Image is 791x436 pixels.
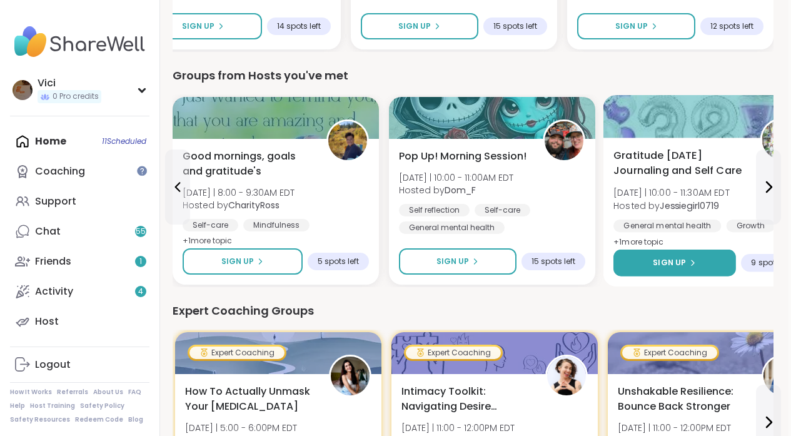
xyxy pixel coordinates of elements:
div: Friends [35,255,71,268]
img: JuliaSatterlee [547,357,586,395]
span: 15 spots left [532,256,575,266]
span: [DATE] | 10:00 - 11:30AM EDT [613,186,730,199]
span: [DATE] | 10:00 - 11:00AM EDT [399,171,513,184]
button: Sign Up [183,248,303,275]
a: Safety Policy [80,402,124,410]
span: How To Actually Unmask Your [MEDICAL_DATA] [185,384,315,414]
div: Self-care [475,204,530,216]
a: Help [10,402,25,410]
span: 12 spots left [710,21,753,31]
div: General mental health [399,221,505,234]
div: Coaching [35,165,85,178]
button: Sign Up [577,13,695,39]
div: Activity [35,285,73,298]
span: [DATE] | 11:00 - 12:00PM EDT [401,422,515,434]
span: Sign Up [182,21,214,32]
span: [DATE] | 8:00 - 9:30AM EDT [183,186,295,199]
a: Support [10,186,149,216]
a: Friends1 [10,246,149,276]
span: Hosted by [183,199,295,211]
span: 15 spots left [493,21,537,31]
img: CharityRoss [328,121,367,160]
a: Redeem Code [75,415,123,424]
a: Logout [10,350,149,380]
img: Vici [13,80,33,100]
div: Host [35,315,59,328]
span: Gratitude [DATE] Journaling and Self Care [613,148,746,179]
span: 55 [136,226,146,237]
div: Expert Coaching Groups [173,302,773,320]
span: 0 Pro credits [53,91,99,102]
div: Expert Coaching [622,347,717,359]
span: [DATE] | 5:00 - 6:00PM EDT [185,422,297,434]
span: Hosted by [613,199,730,211]
button: Sign Up [144,13,262,39]
a: Host [10,307,149,337]
div: Self-care [183,219,238,231]
span: 1 [139,256,142,267]
button: Sign Up [613,250,736,276]
button: Sign Up [399,248,516,275]
span: 5 spots left [318,256,359,266]
span: Sign Up [221,256,254,267]
b: CharityRoss [228,199,280,211]
span: 4 [138,286,143,297]
span: Sign Up [615,21,648,32]
b: Jessiegirl0719 [660,199,719,211]
a: FAQ [128,388,141,397]
div: Logout [35,358,71,372]
a: Host Training [30,402,75,410]
div: Expert Coaching [189,347,285,359]
img: ShareWell Nav Logo [10,20,149,64]
span: Pop Up! Morning Session! [399,149,526,164]
iframe: Spotlight [137,166,147,176]
a: Activity4 [10,276,149,307]
div: Mindfulness [243,219,310,231]
div: General mental health [613,220,721,232]
span: Sign Up [653,257,686,268]
div: Support [35,195,76,208]
div: Chat [35,225,61,238]
span: 14 spots left [277,21,321,31]
a: Referrals [57,388,88,397]
a: How It Works [10,388,52,397]
span: Good mornings, goals and gratitude's [183,149,313,179]
a: Safety Resources [10,415,70,424]
span: Hosted by [399,184,513,196]
a: Coaching [10,156,149,186]
img: Dom_F [545,121,583,160]
a: Blog [128,415,143,424]
span: [DATE] | 11:00 - 12:00PM EDT [618,422,731,434]
a: Chat55 [10,216,149,246]
div: Vici [38,76,101,90]
div: Self reflection [399,204,470,216]
div: Expert Coaching [406,347,501,359]
span: Unshakable Resilience: Bounce Back Stronger [618,384,748,414]
b: Dom_F [445,184,476,196]
button: Sign Up [361,13,478,39]
div: Growth [727,220,775,232]
span: Intimacy Toolkit: Navigating Desire Dynamics [401,384,532,414]
span: Sign Up [398,21,431,32]
a: About Us [93,388,123,397]
div: Groups from Hosts you've met [173,67,773,84]
img: elenacarr0ll [331,357,370,395]
span: Sign Up [436,256,469,267]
